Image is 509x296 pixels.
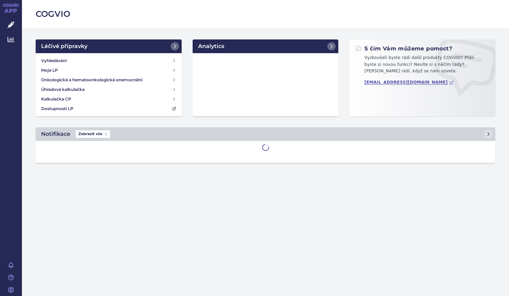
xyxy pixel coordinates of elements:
[355,55,490,78] p: Vyzkoušeli byste rádi další produkty COGVIO? Přáli byste si novou funkci? Nevíte si s něčím rady?...
[38,75,179,85] a: Onkologická a hematoonkologická onemocnění
[198,42,224,50] h2: Analytics
[41,130,70,138] h2: Notifikace
[364,80,454,85] a: [EMAIL_ADDRESS][DOMAIN_NAME]
[41,67,58,74] h4: Moje LP
[193,39,339,53] a: Analytics
[41,76,142,83] h4: Onkologická a hematoonkologická onemocnění
[36,8,495,20] h2: COGVIO
[38,104,179,114] a: Dostupnosti LP
[41,86,85,93] h4: Úhradová kalkulačka
[41,57,66,64] h4: Vyhledávání
[41,96,71,103] h4: Kalkulačka CP
[355,45,452,52] h2: S čím Vám můžeme pomoct?
[38,94,179,104] a: Kalkulačka CP
[41,105,73,112] h4: Dostupnosti LP
[36,127,495,141] a: NotifikaceZobrazit vše
[38,66,179,75] a: Moje LP
[38,56,179,66] a: Vyhledávání
[38,85,179,94] a: Úhradová kalkulačka
[41,42,87,50] h2: Léčivé přípravky
[76,130,110,138] span: Zobrazit vše
[36,39,182,53] a: Léčivé přípravky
